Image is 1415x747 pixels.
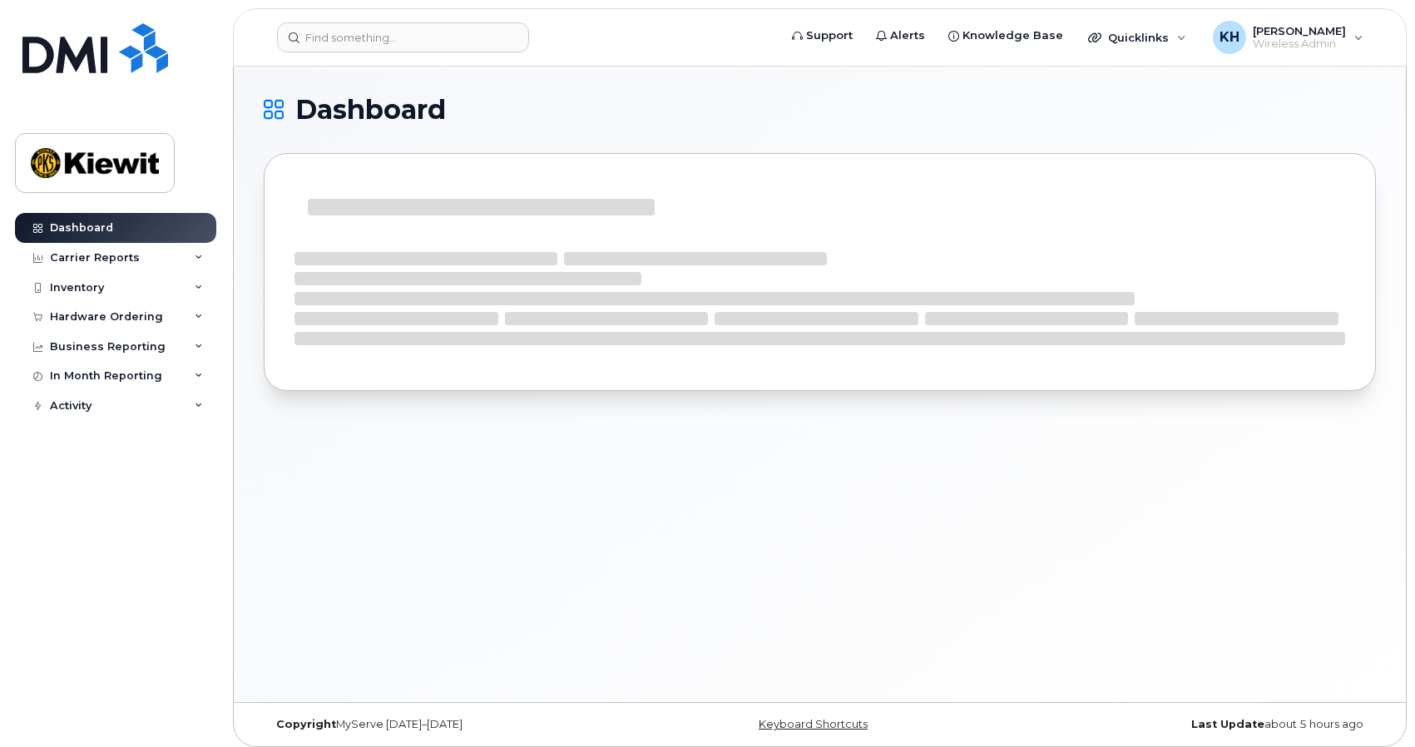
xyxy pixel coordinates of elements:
div: about 5 hours ago [1005,718,1376,731]
strong: Copyright [276,718,336,730]
span: Dashboard [295,97,446,122]
a: Keyboard Shortcuts [759,718,868,730]
div: MyServe [DATE]–[DATE] [264,718,635,731]
strong: Last Update [1191,718,1264,730]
